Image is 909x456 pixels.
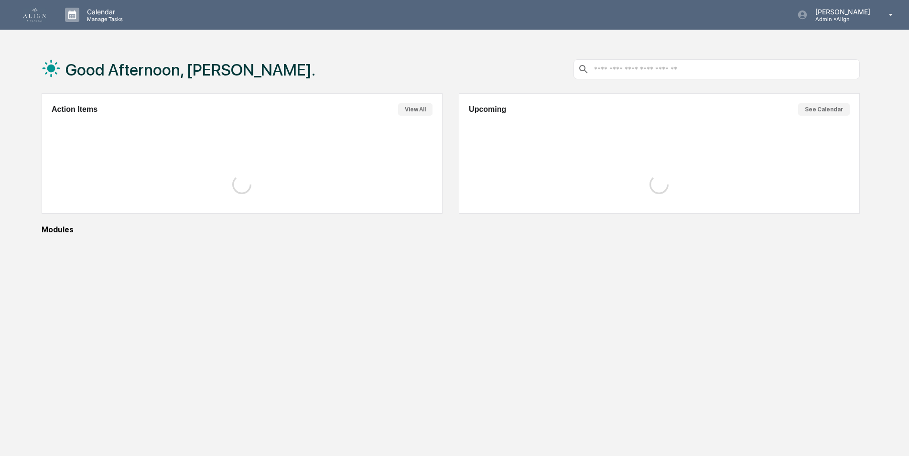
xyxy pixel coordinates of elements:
[23,8,46,22] img: logo
[65,60,315,79] h1: Good Afternoon, [PERSON_NAME].
[808,16,875,22] p: Admin • Align
[52,105,97,114] h2: Action Items
[79,16,128,22] p: Manage Tasks
[808,8,875,16] p: [PERSON_NAME]
[469,105,506,114] h2: Upcoming
[398,103,433,116] button: View All
[79,8,128,16] p: Calendar
[42,225,860,234] div: Modules
[798,103,850,116] button: See Calendar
